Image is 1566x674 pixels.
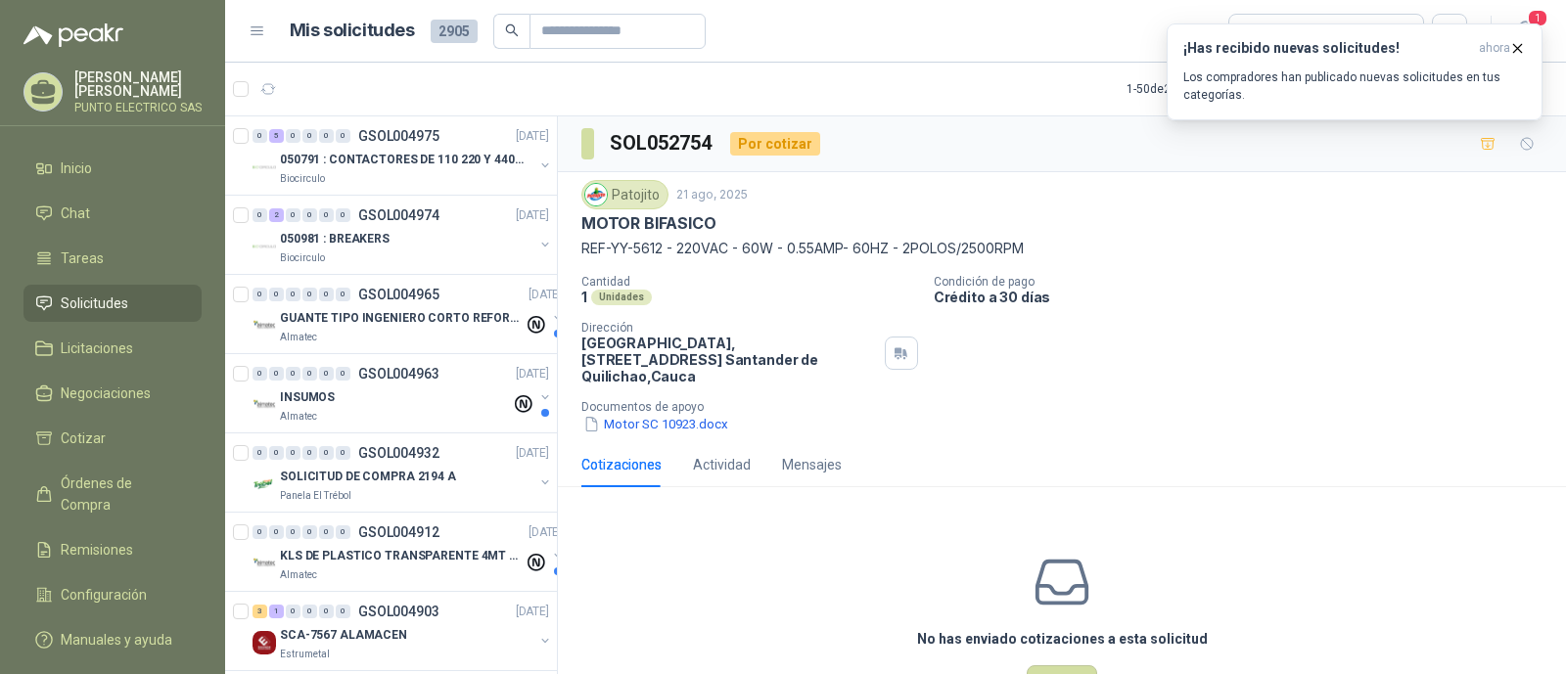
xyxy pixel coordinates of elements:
img: Company Logo [253,472,276,496]
div: 3 [253,605,267,618]
a: 0 0 0 0 0 0 GSOL004965[DATE] Company LogoGUANTE TIPO INGENIERO CORTO REFORZADOAlmatec [253,283,566,345]
span: 2905 [431,20,478,43]
span: search [505,23,519,37]
p: 1 [581,289,587,305]
a: Licitaciones [23,330,202,367]
a: Solicitudes [23,285,202,322]
h3: No has enviado cotizaciones a esta solicitud [917,628,1208,650]
p: 050981 : BREAKERS [280,230,390,248]
p: [DATE] [516,365,549,383]
div: Actividad [693,454,751,475]
p: Biocirculo [280,250,325,266]
div: 0 [319,208,334,222]
div: Unidades [591,290,652,305]
div: 0 [302,525,317,539]
a: Inicio [23,150,202,187]
div: 0 [336,208,350,222]
div: 0 [302,446,317,460]
p: Los compradores han publicado nuevas solicitudes en tus categorías. [1183,68,1526,104]
img: Company Logo [253,314,276,337]
div: 0 [286,208,300,222]
a: Configuración [23,576,202,613]
div: Cotizaciones [581,454,662,475]
span: Cotizar [61,427,106,449]
div: 0 [336,367,350,381]
span: Licitaciones [61,337,133,359]
div: 0 [286,129,300,143]
div: 1 [269,605,284,618]
p: [DATE] [516,444,549,463]
p: MOTOR BIFASICO [581,213,715,234]
p: Cantidad [581,275,918,289]
div: 0 [336,525,350,539]
div: 0 [269,288,284,301]
div: 0 [286,605,300,618]
img: Company Logo [253,631,276,654]
p: [DATE] [516,206,549,225]
a: Cotizar [23,420,202,457]
h3: SOL052754 [610,128,714,158]
p: GUANTE TIPO INGENIERO CORTO REFORZADO [280,309,524,328]
p: [DATE] [529,523,562,542]
div: 0 [319,288,334,301]
img: Company Logo [585,184,607,205]
h1: Mis solicitudes [290,17,415,45]
p: GSOL004975 [358,129,439,143]
div: 5 [269,129,284,143]
p: Estrumetal [280,647,330,662]
a: 0 5 0 0 0 0 GSOL004975[DATE] Company Logo050791 : CONTACTORES DE 110 220 Y 440 VBiocirculo [253,124,553,187]
span: ahora [1479,40,1510,57]
div: 0 [336,446,350,460]
div: 0 [253,525,267,539]
p: [GEOGRAPHIC_DATA], [STREET_ADDRESS] Santander de Quilichao , Cauca [581,335,877,384]
p: GSOL004965 [358,288,439,301]
p: [DATE] [529,286,562,304]
p: PUNTO ELECTRICO SAS [74,102,202,113]
p: Panela El Trébol [280,488,351,504]
a: 0 0 0 0 0 0 GSOL004912[DATE] Company LogoKLS DE PLASTICO TRANSPARENTE 4MT CAL 4 Y CINTA TRAAlmatec [253,520,566,583]
div: 0 [336,129,350,143]
a: Tareas [23,240,202,277]
img: Company Logo [253,235,276,258]
p: REF-YY-5612 - 220VAC - 60W - 0.55AMP- 60HZ - 2POLOS/2500RPM [581,238,1543,259]
div: 0 [302,288,317,301]
div: 0 [253,446,267,460]
p: SCA-7567 ALAMACEN [280,626,407,645]
div: 0 [302,367,317,381]
p: KLS DE PLASTICO TRANSPARENTE 4MT CAL 4 Y CINTA TRA [280,547,524,565]
a: Órdenes de Compra [23,465,202,523]
div: 0 [269,446,284,460]
p: Dirección [581,321,877,335]
p: Biocirculo [280,171,325,187]
a: Manuales y ayuda [23,621,202,658]
a: 0 2 0 0 0 0 GSOL004974[DATE] Company Logo050981 : BREAKERSBiocirculo [253,203,553,266]
a: 0 0 0 0 0 0 GSOL004932[DATE] Company LogoSOLICITUD DE COMPRA 2194 APanela El Trébol [253,441,553,504]
p: [DATE] [516,603,549,621]
div: 0 [286,446,300,460]
div: 0 [302,605,317,618]
img: Company Logo [253,156,276,179]
div: Mensajes [782,454,842,475]
p: Condición de pago [934,275,1558,289]
p: GSOL004932 [358,446,439,460]
a: Negociaciones [23,375,202,412]
img: Company Logo [253,552,276,575]
p: Almatec [280,409,317,425]
div: 0 [253,288,267,301]
p: GSOL004912 [358,525,439,539]
div: 0 [319,367,334,381]
span: Tareas [61,247,104,269]
div: Por cotizar [730,132,820,156]
span: Configuración [61,584,147,606]
div: 2 [269,208,284,222]
button: Motor SC 10923.docx [581,414,730,434]
a: 3 1 0 0 0 0 GSOL004903[DATE] Company LogoSCA-7567 ALAMACENEstrumetal [253,600,553,662]
p: GSOL004974 [358,208,439,222]
span: Negociaciones [61,382,151,404]
span: Órdenes de Compra [61,472,183,516]
div: 0 [302,208,317,222]
button: ¡Has recibido nuevas solicitudes!ahora Los compradores han publicado nuevas solicitudes en tus ca... [1167,23,1543,120]
p: 21 ago, 2025 [676,186,748,204]
p: INSUMOS [280,388,335,407]
span: Chat [61,202,90,224]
